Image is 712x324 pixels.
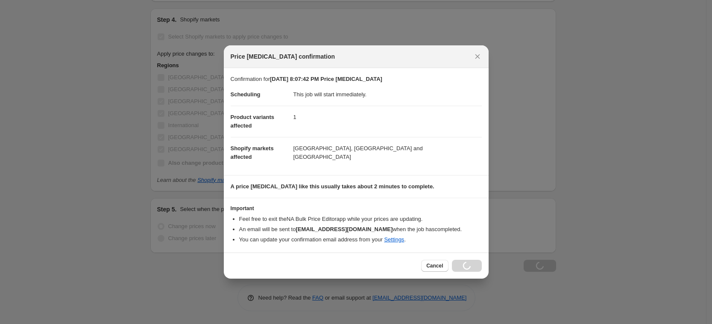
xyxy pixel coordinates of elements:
span: Cancel [426,262,443,269]
b: [DATE] 8:07:42 PM Price [MEDICAL_DATA] [270,76,382,82]
a: Settings [384,236,404,243]
dd: 1 [293,106,482,128]
dd: This job will start immediately. [293,83,482,106]
li: Feel free to exit the NA Bulk Price Editor app while your prices are updating. [239,215,482,223]
p: Confirmation for [231,75,482,83]
dd: [GEOGRAPHIC_DATA], [GEOGRAPHIC_DATA] and [GEOGRAPHIC_DATA] [293,137,482,168]
li: An email will be sent to when the job has completed . [239,225,482,234]
h3: Important [231,205,482,212]
span: Product variants affected [231,114,275,129]
button: Cancel [421,260,448,272]
li: You can update your confirmation email address from your . [239,235,482,244]
b: A price [MEDICAL_DATA] like this usually takes about 2 minutes to complete. [231,183,434,190]
span: Price [MEDICAL_DATA] confirmation [231,52,335,61]
span: Shopify markets affected [231,145,274,160]
b: [EMAIL_ADDRESS][DOMAIN_NAME] [296,226,393,232]
span: Scheduling [231,91,261,98]
button: Close [472,51,483,62]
